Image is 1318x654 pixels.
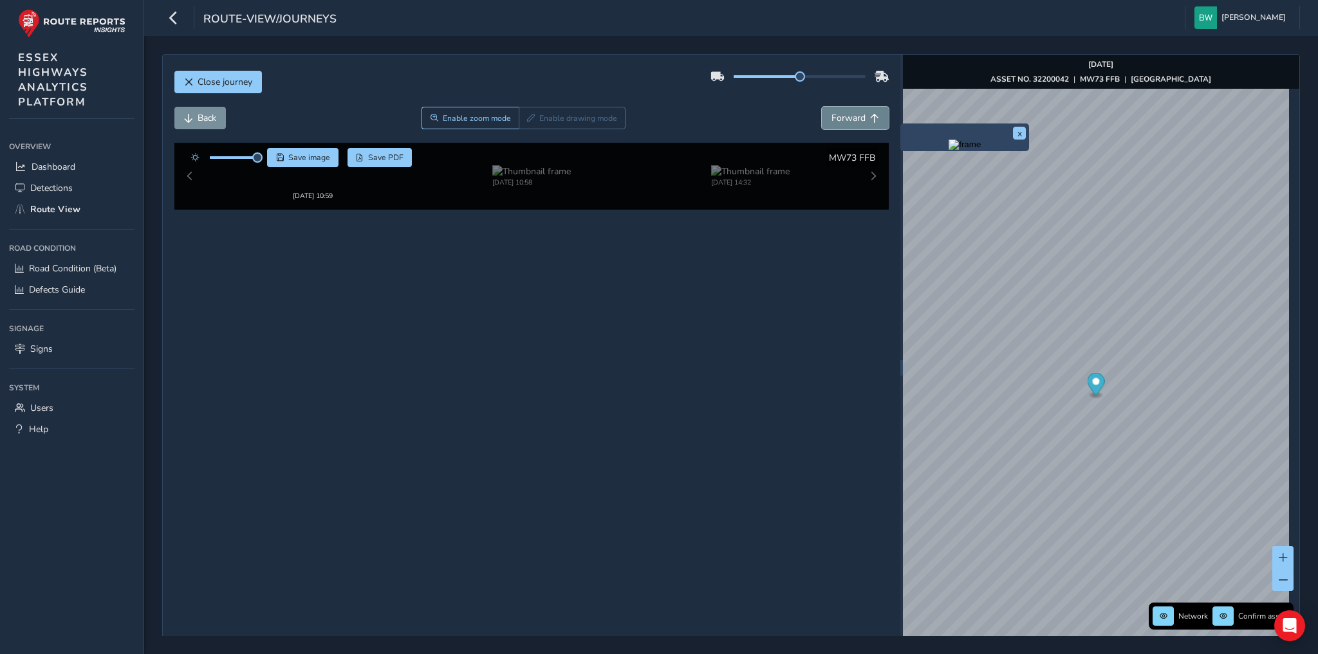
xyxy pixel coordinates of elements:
a: Signs [9,338,135,359]
div: [DATE] 14:32 [711,174,790,184]
div: Signage [9,319,135,338]
div: | | [990,74,1211,84]
button: Forward [822,107,889,129]
button: Close journey [174,71,262,93]
span: Save PDF [368,152,404,163]
img: Thumbnail frame [492,162,571,174]
span: Signs [30,343,53,355]
span: Road Condition (Beta) [29,262,116,275]
span: Defects Guide [29,284,85,296]
a: Help [9,419,135,440]
span: Dashboard [32,161,75,173]
span: Network [1178,611,1208,621]
a: Road Condition (Beta) [9,258,135,279]
div: Map marker [1087,373,1104,399]
a: Defects Guide [9,279,135,300]
a: Route View [9,199,135,220]
span: route-view/journeys [203,11,337,29]
div: System [9,378,135,397]
span: Save image [288,152,330,163]
img: Thumbnail frame [711,162,790,174]
div: [DATE] 10:59 [274,174,352,184]
strong: [DATE] [1088,59,1113,69]
span: Close journey [198,76,252,88]
span: Confirm assets [1238,611,1290,621]
button: Save [267,148,339,167]
button: Preview frame [904,140,1026,148]
img: frame [949,140,981,150]
span: Forward [831,112,866,124]
span: Back [198,112,216,124]
strong: [GEOGRAPHIC_DATA] [1131,74,1211,84]
span: MW73 FFB [829,152,875,164]
span: [PERSON_NAME] [1221,6,1286,29]
button: Back [174,107,226,129]
button: Zoom [422,107,519,129]
strong: MW73 FFB [1080,74,1120,84]
span: Help [29,423,48,435]
img: rr logo [18,9,125,38]
div: Road Condition [9,239,135,258]
img: Thumbnail frame [274,162,352,174]
span: ESSEX HIGHWAYS ANALYTICS PLATFORM [18,50,88,109]
span: Route View [30,203,80,215]
a: Dashboard [9,156,135,177]
span: Detections [30,182,73,194]
button: PDF [348,148,413,167]
span: Users [30,402,53,414]
span: Enable zoom mode [443,113,511,123]
div: Open Intercom Messenger [1274,610,1305,641]
div: Overview [9,137,135,156]
button: x [1013,127,1026,140]
div: [DATE] 10:58 [492,174,571,184]
img: diamond-layout [1194,6,1217,29]
button: [PERSON_NAME] [1194,6,1290,29]
a: Users [9,397,135,419]
a: Detections [9,177,135,199]
strong: ASSET NO. 32200042 [990,74,1069,84]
